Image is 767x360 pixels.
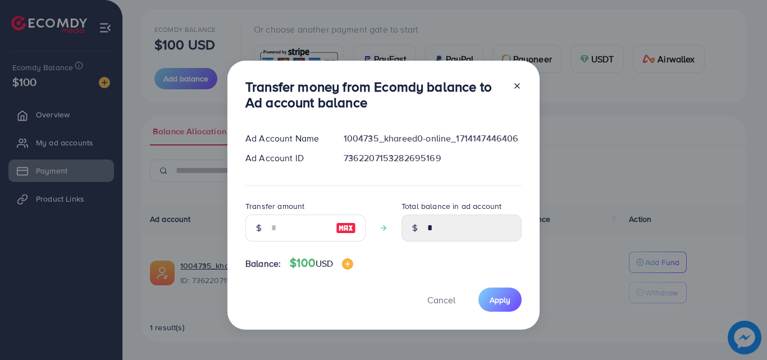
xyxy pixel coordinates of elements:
[401,200,501,212] label: Total balance in ad account
[290,256,353,270] h4: $100
[413,288,469,312] button: Cancel
[427,294,455,306] span: Cancel
[478,288,522,312] button: Apply
[245,257,281,270] span: Balance:
[236,132,335,145] div: Ad Account Name
[490,294,510,306] span: Apply
[336,221,356,235] img: image
[236,152,335,165] div: Ad Account ID
[335,152,531,165] div: 7362207153282695169
[316,257,333,270] span: USD
[342,258,353,270] img: image
[335,132,531,145] div: 1004735_khareed0-online_1714147446406
[245,200,304,212] label: Transfer amount
[245,79,504,111] h3: Transfer money from Ecomdy balance to Ad account balance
